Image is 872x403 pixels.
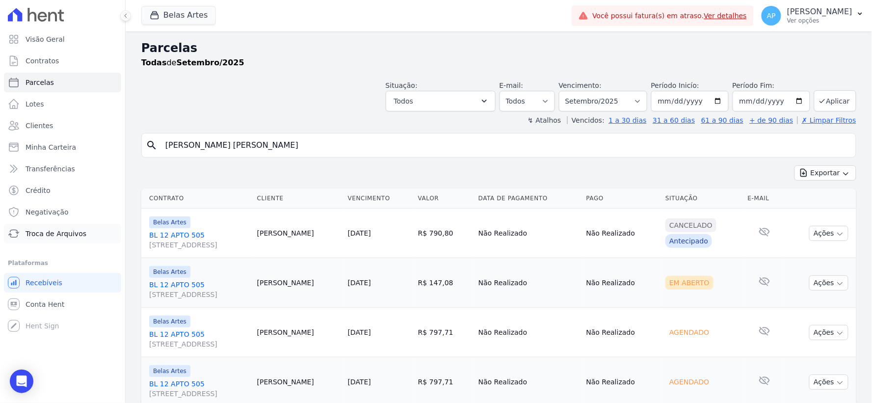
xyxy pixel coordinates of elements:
[149,379,249,399] a: BL 12 APTO 505[STREET_ADDRESS]
[26,56,59,66] span: Contratos
[348,378,371,386] a: [DATE]
[475,188,582,209] th: Data de Pagamento
[348,229,371,237] a: [DATE]
[26,99,44,109] span: Lotes
[787,17,852,25] p: Ver opções
[794,165,856,181] button: Exportar
[4,181,121,200] a: Crédito
[665,234,712,248] div: Antecipado
[348,279,371,287] a: [DATE]
[609,116,647,124] a: 1 a 30 dias
[141,6,216,25] button: Belas Artes
[10,370,33,393] div: Open Intercom Messenger
[149,339,249,349] span: [STREET_ADDRESS]
[149,216,190,228] span: Belas Artes
[4,202,121,222] a: Negativação
[567,116,605,124] label: Vencidos:
[665,325,713,339] div: Agendado
[26,142,76,152] span: Minha Carteira
[141,39,856,57] h2: Parcelas
[653,116,695,124] a: 31 a 60 dias
[475,258,582,308] td: Não Realizado
[582,258,662,308] td: Não Realizado
[26,299,64,309] span: Conta Hent
[26,186,51,195] span: Crédito
[414,258,475,308] td: R$ 147,08
[26,278,62,288] span: Recebíveis
[767,12,776,19] span: AP
[665,375,713,389] div: Agendado
[149,290,249,299] span: [STREET_ADDRESS]
[414,209,475,258] td: R$ 790,80
[26,164,75,174] span: Transferências
[26,121,53,131] span: Clientes
[809,226,848,241] button: Ações
[149,280,249,299] a: BL 12 APTO 505[STREET_ADDRESS]
[414,188,475,209] th: Valor
[582,209,662,258] td: Não Realizado
[787,7,852,17] p: [PERSON_NAME]
[344,188,414,209] th: Vencimento
[414,308,475,357] td: R$ 797,71
[4,273,121,293] a: Recebíveis
[4,73,121,92] a: Parcelas
[386,81,418,89] label: Situação:
[651,81,699,89] label: Período Inicío:
[528,116,561,124] label: ↯ Atalhos
[146,139,158,151] i: search
[149,266,190,278] span: Belas Artes
[141,58,167,67] strong: Todas
[8,257,117,269] div: Plataformas
[475,308,582,357] td: Não Realizado
[149,316,190,327] span: Belas Artes
[253,258,344,308] td: [PERSON_NAME]
[704,12,747,20] a: Ver detalhes
[500,81,524,89] label: E-mail:
[754,2,872,29] button: AP [PERSON_NAME] Ver opções
[394,95,413,107] span: Todos
[26,207,69,217] span: Negativação
[475,209,582,258] td: Não Realizado
[386,91,496,111] button: Todos
[26,78,54,87] span: Parcelas
[4,224,121,243] a: Troca de Arquivos
[809,275,848,291] button: Ações
[809,325,848,340] button: Ações
[744,188,785,209] th: E-mail
[159,135,852,155] input: Buscar por nome do lote ou do cliente
[253,209,344,258] td: [PERSON_NAME]
[797,116,856,124] a: ✗ Limpar Filtros
[750,116,793,124] a: + de 90 dias
[348,328,371,336] a: [DATE]
[4,94,121,114] a: Lotes
[701,116,743,124] a: 61 a 90 dias
[149,240,249,250] span: [STREET_ADDRESS]
[665,276,713,290] div: Em Aberto
[814,90,856,111] button: Aplicar
[582,188,662,209] th: Pago
[4,116,121,135] a: Clientes
[4,159,121,179] a: Transferências
[809,375,848,390] button: Ações
[4,29,121,49] a: Visão Geral
[177,58,244,67] strong: Setembro/2025
[141,57,244,69] p: de
[149,365,190,377] span: Belas Artes
[665,218,716,232] div: Cancelado
[26,229,86,239] span: Troca de Arquivos
[141,188,253,209] th: Contrato
[661,188,744,209] th: Situação
[559,81,602,89] label: Vencimento:
[4,137,121,157] a: Minha Carteira
[26,34,65,44] span: Visão Geral
[4,295,121,314] a: Conta Hent
[149,329,249,349] a: BL 12 APTO 505[STREET_ADDRESS]
[582,308,662,357] td: Não Realizado
[253,188,344,209] th: Cliente
[253,308,344,357] td: [PERSON_NAME]
[4,51,121,71] a: Contratos
[733,81,810,91] label: Período Fim:
[149,230,249,250] a: BL 12 APTO 505[STREET_ADDRESS]
[149,389,249,399] span: [STREET_ADDRESS]
[592,11,747,21] span: Você possui fatura(s) em atraso.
